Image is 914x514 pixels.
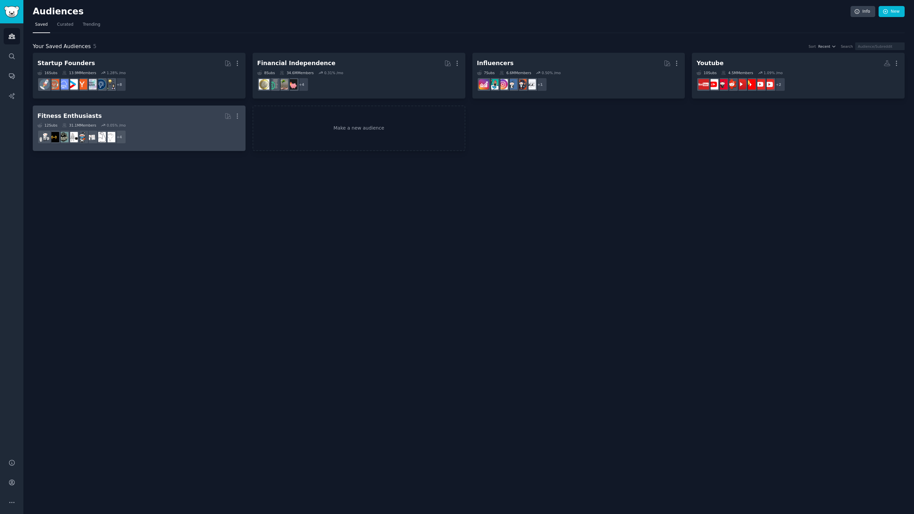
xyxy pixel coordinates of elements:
h2: Audiences [33,6,851,17]
div: 0.05 % /mo [107,123,126,128]
div: Sort [809,44,816,49]
div: Youtube [697,59,724,67]
div: Search [841,44,853,49]
div: 16 Sub s [37,70,57,75]
img: indiehackers [86,79,97,90]
img: Fire [278,79,288,90]
a: Info [851,6,875,17]
div: 0.31 % /mo [324,70,343,75]
img: PartneredYoutube [727,79,737,90]
img: EntrepreneurRideAlong [49,79,59,90]
a: Curated [55,19,76,33]
input: Audience/Subreddit [855,42,905,50]
img: YoutubePromotionn [736,79,746,90]
img: UKPersonalFinance [259,79,269,90]
div: + 2 [771,77,785,92]
img: startups [39,79,50,90]
img: SmallYTChannel [717,79,728,90]
div: Startup Founders [37,59,95,67]
div: 6.6M Members [499,70,531,75]
img: ycombinator [77,79,87,90]
img: InstagramGrowthTips [479,79,489,90]
div: 1.28 % /mo [107,70,126,75]
img: InstagramMarketing [497,79,508,90]
a: Startup Founders16Subs13.9MMembers1.28% /mo+8growmybusinessEntrepreneurshipindiehackersycombinato... [33,53,246,99]
img: startup [67,79,78,90]
div: Influencers [477,59,514,67]
img: workout [49,132,59,142]
a: Youtube10Subs4.5MMembers1.09% /mo+2Youtube_AutomationYoutubeVideosNewYouTubeChannelsYoutubePromot... [692,53,905,99]
span: 5 [93,43,97,49]
a: Fitness Enthusiasts12Subs31.1MMembers0.05% /mo+4Fitnessstrength_trainingloseitHealthGYMGymMotivat... [33,106,246,151]
img: fatFIRE [287,79,297,90]
img: Instagram [507,79,517,90]
a: Financial Independence8Subs34.6MMembers0.31% /mo+4fatFIREFireFinancialPlanningUKPersonalFinance [253,53,465,99]
img: GYM [67,132,78,142]
div: Fitness Enthusiasts [37,112,102,120]
img: youtubers [708,79,718,90]
img: socialmedia [516,79,526,90]
span: Saved [35,22,48,28]
div: 0.50 % /mo [542,70,561,75]
img: loseit [86,132,97,142]
div: 1.09 % /mo [764,70,783,75]
div: + 4 [112,130,126,144]
span: Curated [57,22,73,28]
div: 34.6M Members [280,70,314,75]
img: BeautyGuruChatter [525,79,536,90]
img: strength_training [96,132,106,142]
img: NewYouTubeChannels [745,79,756,90]
div: 13.9M Members [62,70,96,75]
div: 8 Sub s [257,70,275,75]
div: Financial Independence [257,59,335,67]
img: Health [77,132,87,142]
div: 10 Sub s [697,70,717,75]
img: SaaS [58,79,68,90]
div: 7 Sub s [477,70,495,75]
img: NewTubers [699,79,709,90]
a: Trending [81,19,103,33]
button: Recent [818,44,836,49]
div: 31.1M Members [62,123,96,128]
img: Youtube_Automation [764,79,774,90]
div: 4.5M Members [721,70,753,75]
div: + 4 [295,77,309,92]
img: influencermarketing [488,79,498,90]
a: Influencers7Subs6.6MMembers0.50% /mo+1BeautyGuruChattersocialmediaInstagramInstagramMarketinginfl... [472,53,685,99]
img: YoutubeVideos [755,79,765,90]
a: Make a new audience [253,106,465,151]
div: + 1 [533,77,547,92]
span: Trending [83,22,100,28]
img: Fitness [105,132,115,142]
span: Recent [818,44,830,49]
img: GymMotivation [58,132,68,142]
a: Saved [33,19,50,33]
img: GummySearch logo [4,6,19,18]
img: FinancialPlanning [268,79,279,90]
div: 12 Sub s [37,123,57,128]
img: growmybusiness [105,79,115,90]
img: Entrepreneurship [96,79,106,90]
div: + 8 [112,77,126,92]
img: weightroom [39,132,50,142]
a: New [879,6,905,17]
span: Your Saved Audiences [33,42,91,51]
